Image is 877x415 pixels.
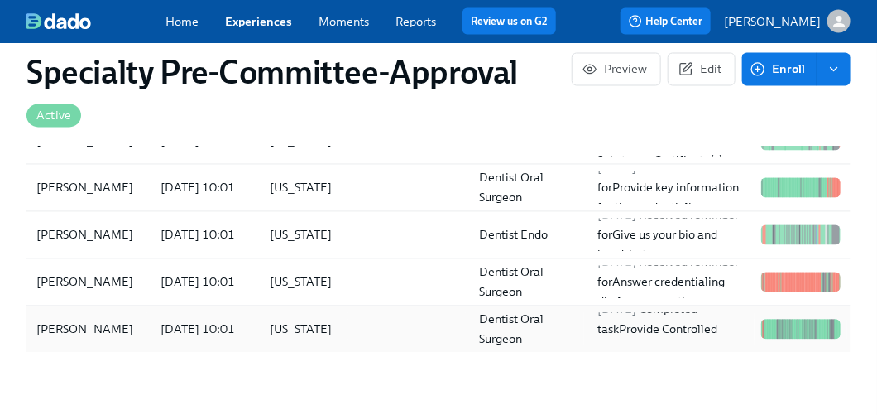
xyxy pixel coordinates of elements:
a: Experiences [225,14,292,29]
div: [US_STATE] [263,178,348,198]
span: [DATE] [597,255,636,270]
div: [PERSON_NAME] [30,320,140,340]
div: [PERSON_NAME] [30,225,147,245]
div: [PERSON_NAME][DATE] 10:01[US_STATE]Dentist Oral Surgeon[DATE] Received reminder forAnswer credent... [26,259,851,306]
div: Dentist Endo [472,225,583,245]
div: [US_STATE] [263,225,348,245]
span: Edit [682,61,721,78]
div: Completed task Provide Controlled Substance Certificates [591,300,755,360]
div: Received reminder for Answer credentialing disclosure questions [591,253,755,312]
a: Home [165,14,199,29]
span: [DATE] [597,161,636,176]
button: [PERSON_NAME] [724,10,851,33]
div: [DATE] 10:01 [154,178,256,198]
span: Enroll [754,61,805,78]
a: dado [26,13,165,30]
div: [PERSON_NAME][DATE] 10:01[US_STATE]Dentist Oral Surgeon[DATE] Completed taskProvide Controlled Su... [26,306,851,353]
button: Review us on G2 [462,8,556,35]
div: [PERSON_NAME] [30,178,147,198]
img: dado [26,13,91,30]
div: Dentist Oral Surgeon [472,168,583,208]
h1: Specialty Pre-Committee-Approval [26,53,572,133]
div: [PERSON_NAME] [30,273,147,292]
button: Help Center [621,8,711,35]
div: [PERSON_NAME][DATE] 10:01[US_STATE]Dentist Endo[DATE] Received reminder forGive us your bio and h... [26,212,851,259]
a: Review us on G2 [471,13,548,30]
div: [DATE] 10:01 [154,225,256,245]
span: [DATE] [597,208,636,223]
div: [US_STATE] [263,273,348,292]
p: [PERSON_NAME] [724,13,821,30]
span: Preview [586,61,647,78]
a: Reports [395,14,436,29]
button: Preview [572,53,661,86]
div: [US_STATE] [263,320,348,340]
div: Received reminder for Provide key information for the credentialing process [591,158,755,218]
span: Help Center [629,13,702,30]
div: Dentist Oral Surgeon [472,310,583,350]
div: [DATE] 10:01 [154,320,256,340]
span: Active [26,110,81,123]
div: [DATE] 10:01 [154,273,256,292]
div: [PERSON_NAME][DATE] 10:01[US_STATE]Dentist Oral Surgeon[DATE] Received reminder forProvide key in... [26,165,851,212]
button: Edit [668,53,736,86]
div: Dentist Oral Surgeon [472,263,583,302]
span: [DATE] [597,302,636,317]
button: Enroll [742,53,817,86]
button: enroll [817,53,851,86]
div: Received reminder for Give us your bio and headshot [591,205,755,265]
a: Moments [319,14,369,29]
